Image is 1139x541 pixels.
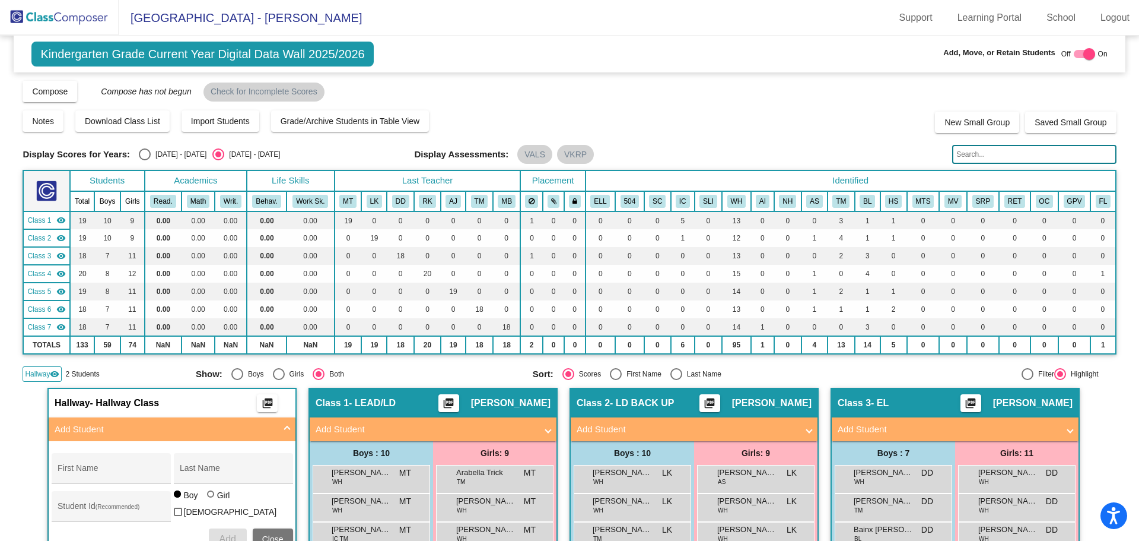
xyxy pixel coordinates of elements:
[695,229,723,247] td: 0
[722,229,751,247] td: 12
[885,195,902,208] button: HS
[94,247,120,265] td: 7
[649,195,666,208] button: SC
[182,229,215,247] td: 0.00
[939,211,967,229] td: 0
[960,394,981,412] button: Print Students Details
[56,216,66,225] mat-icon: visibility
[972,195,994,208] button: SRP
[907,247,940,265] td: 0
[615,211,644,229] td: 0
[94,229,120,247] td: 10
[1096,195,1111,208] button: FL
[779,195,796,208] button: NH
[939,229,967,247] td: 0
[967,229,999,247] td: 0
[247,229,287,247] td: 0.00
[615,191,644,211] th: 504 Plan
[722,265,751,283] td: 15
[56,233,66,243] mat-icon: visibility
[520,170,585,191] th: Placement
[699,394,720,412] button: Print Students Details
[145,170,247,191] th: Academics
[774,191,801,211] th: Native Hawaiian or Other Pacific Islander
[695,247,723,265] td: 0
[832,195,850,208] button: TM
[1035,118,1106,127] span: Saved Small Group
[260,397,275,414] mat-icon: picture_as_pdf
[220,195,241,208] button: Writ.
[493,247,521,265] td: 0
[441,191,466,211] th: Amanda Jones
[1064,195,1086,208] button: GPV
[564,211,585,229] td: 0
[466,211,493,229] td: 0
[751,211,774,229] td: 0
[145,247,182,265] td: 0.00
[441,229,466,247] td: 0
[999,247,1030,265] td: 0
[187,195,209,208] button: Math
[801,229,828,247] td: 1
[56,269,66,279] mat-icon: visibility
[55,423,275,436] mat-panel-title: Add Student
[801,247,828,265] td: 0
[120,265,145,283] td: 12
[182,247,215,265] td: 0.00
[907,229,940,247] td: 0
[70,229,95,247] td: 19
[145,283,182,300] td: 0.00
[722,191,751,211] th: White
[586,229,615,247] td: 0
[466,229,493,247] td: 0
[247,170,335,191] th: Life Skills
[75,110,170,132] button: Download Class List
[621,195,640,208] button: 504
[498,195,516,208] button: MB
[586,191,615,211] th: English Language Learner
[564,191,585,211] th: Keep with teacher
[520,191,543,211] th: Keep away students
[151,149,206,160] div: [DATE] - [DATE]
[139,148,280,160] mat-radio-group: Select an option
[387,283,414,300] td: 0
[335,229,362,247] td: 0
[939,265,967,283] td: 0
[120,191,145,211] th: Girls
[145,211,182,229] td: 0.00
[335,283,362,300] td: 0
[441,265,466,283] td: 0
[828,229,855,247] td: 4
[387,211,414,229] td: 0
[999,265,1030,283] td: 0
[70,283,95,300] td: 19
[215,265,247,283] td: 0.00
[32,116,54,126] span: Notes
[702,397,717,414] mat-icon: picture_as_pdf
[27,233,51,243] span: Class 2
[644,191,671,211] th: Self Contained IEP
[23,211,69,229] td: Michelle Tucker - LEAD/LD
[23,265,69,283] td: Rebecca Kiskinis - No Class Name
[215,229,247,247] td: 0.00
[180,468,287,477] input: Last Name
[1061,49,1071,59] span: Off
[774,211,801,229] td: 0
[466,265,493,283] td: 0
[387,191,414,211] th: Darlene Dow
[722,247,751,265] td: 13
[801,191,828,211] th: Asian
[23,81,77,102] button: Compose
[832,417,1078,441] mat-expansion-panel-header: Add Student
[120,283,145,300] td: 11
[751,229,774,247] td: 0
[880,191,907,211] th: Hispanic
[446,195,461,208] button: AJ
[1004,195,1026,208] button: RET
[756,195,769,208] button: AI
[339,195,357,208] button: MT
[120,247,145,265] td: 11
[415,149,509,160] span: Display Assessments:
[414,211,441,229] td: 0
[31,42,373,67] span: Kindergarten Grade Current Year Digital Data Wall 2025/2026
